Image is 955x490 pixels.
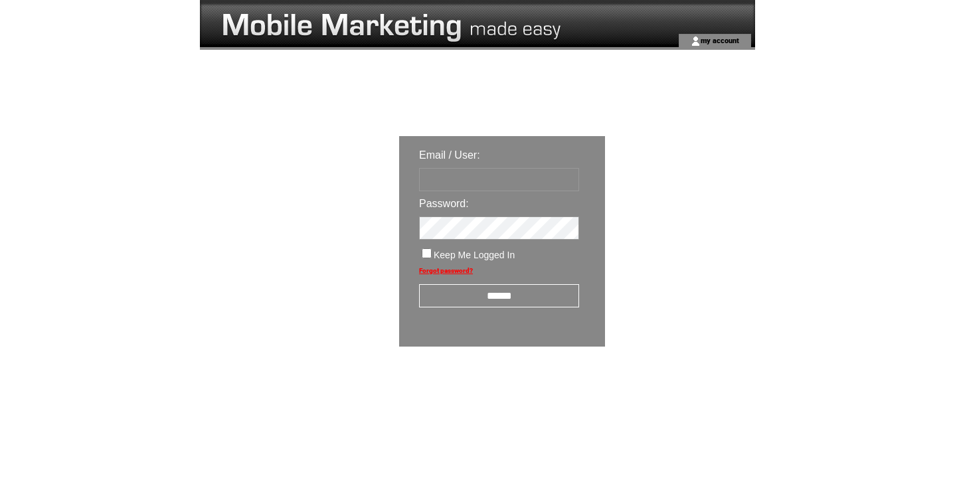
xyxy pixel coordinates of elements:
[434,250,515,260] span: Keep Me Logged In
[419,267,473,274] a: Forgot password?
[419,198,469,209] span: Password:
[691,36,701,46] img: account_icon.gif
[419,149,480,161] span: Email / User:
[701,36,739,44] a: my account
[644,380,710,396] img: transparent.png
